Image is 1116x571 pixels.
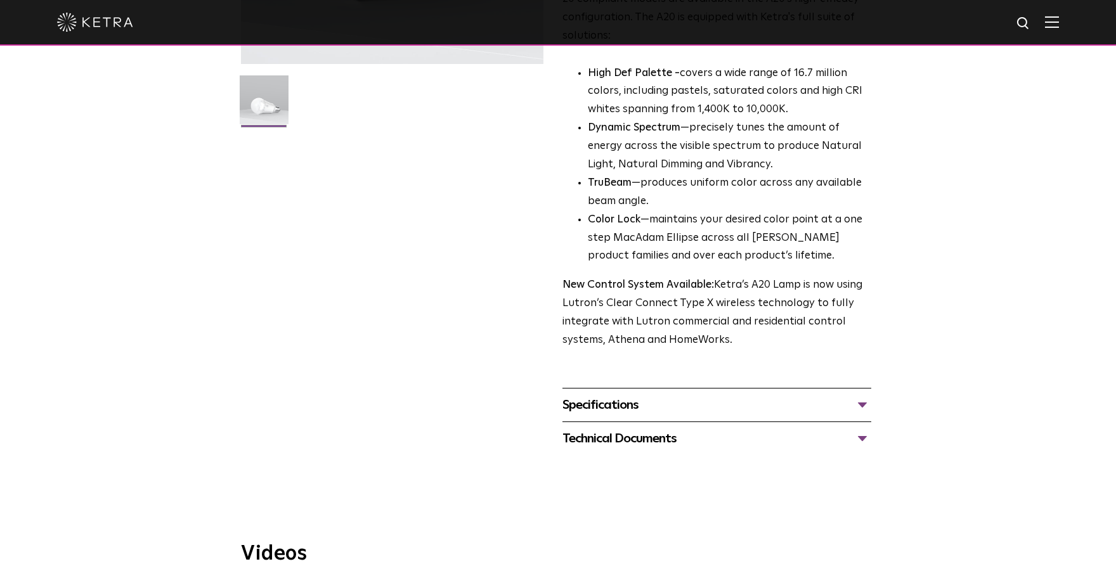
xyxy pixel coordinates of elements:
img: A20-Lamp-2021-Web-Square [240,75,289,134]
strong: Color Lock [588,214,640,225]
li: —produces uniform color across any available beam angle. [588,174,871,211]
img: ketra-logo-2019-white [57,13,133,32]
h3: Videos [241,544,875,564]
strong: TruBeam [588,177,632,188]
img: Hamburger%20Nav.svg [1045,16,1059,28]
img: search icon [1016,16,1032,32]
li: —maintains your desired color point at a one step MacAdam Ellipse across all [PERSON_NAME] produc... [588,211,871,266]
p: covers a wide range of 16.7 million colors, including pastels, saturated colors and high CRI whit... [588,65,871,120]
div: Specifications [562,395,871,415]
strong: Dynamic Spectrum [588,122,680,133]
strong: High Def Palette - [588,68,680,79]
strong: New Control System Available: [562,279,714,290]
div: Technical Documents [562,428,871,449]
li: —precisely tunes the amount of energy across the visible spectrum to produce Natural Light, Natur... [588,119,871,174]
p: Ketra’s A20 Lamp is now using Lutron’s Clear Connect Type X wireless technology to fully integrat... [562,276,871,350]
